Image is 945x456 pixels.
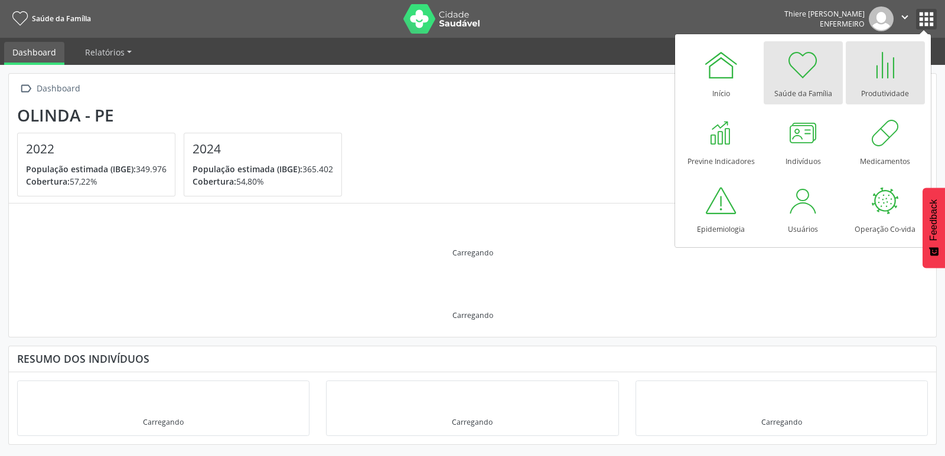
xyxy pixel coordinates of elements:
[682,41,761,104] a: Início
[17,80,82,97] a:  Dashboard
[193,142,333,156] h4: 2024
[916,9,937,29] button: apps
[846,177,925,240] a: Operação Co-vida
[846,109,925,172] a: Medicamentos
[682,177,761,240] a: Epidemiologia
[764,41,843,104] a: Saúde da Família
[26,142,167,156] h4: 2022
[193,175,333,188] p: 54,80%
[193,176,236,187] span: Cobertura:
[32,14,91,24] span: Saúde da Família
[34,80,82,97] div: Dashboard
[869,6,894,31] img: img
[143,417,184,427] div: Carregando
[17,106,350,125] div: Olinda - PE
[452,310,493,320] div: Carregando
[26,176,70,187] span: Cobertura:
[26,163,167,175] p: 349.976
[784,9,865,19] div: Thiere [PERSON_NAME]
[846,41,925,104] a: Produtividade
[820,19,865,29] span: Enfermeiro
[682,109,761,172] a: Previne Indicadores
[764,109,843,172] a: Indivíduos
[77,42,140,63] a: Relatórios
[923,188,945,268] button: Feedback - Mostrar pesquisa
[17,80,34,97] i: 
[26,175,167,188] p: 57,22%
[764,177,843,240] a: Usuários
[193,163,333,175] p: 365.402
[17,352,928,365] div: Resumo dos indivíduos
[26,163,136,175] span: População estimada (IBGE):
[85,47,125,58] span: Relatórios
[898,11,911,24] i: 
[8,9,91,28] a: Saúde da Família
[193,163,302,175] span: População estimada (IBGE):
[452,417,493,427] div: Carregando
[4,42,64,65] a: Dashboard
[761,417,802,427] div: Carregando
[928,199,939,241] span: Feedback
[452,248,493,258] div: Carregando
[894,6,916,31] button: 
